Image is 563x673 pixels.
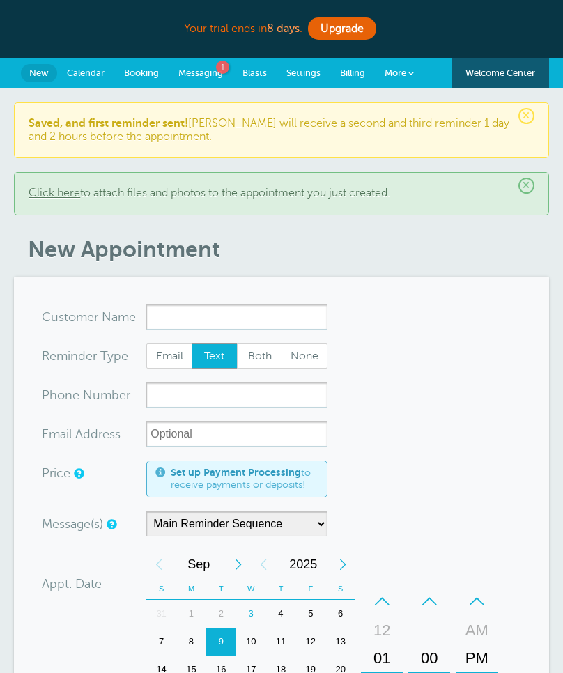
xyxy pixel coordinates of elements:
[295,600,325,628] div: 5
[74,469,82,478] a: An optional price for the appointment. If you set a price, you can include a payment link in your...
[266,600,296,628] div: 4
[146,343,192,369] label: Email
[266,628,296,656] div: Thursday, September 11
[176,628,206,656] div: Monday, September 8
[238,344,282,368] span: Both
[385,68,406,78] span: More
[226,550,251,578] div: Next Month
[57,58,114,88] a: Calendar
[171,467,301,478] a: Set up Payment Processing
[176,628,206,656] div: 8
[276,550,330,578] span: 2025
[29,117,534,144] p: [PERSON_NAME] will receive a second and third reminder 1 day and 2 hours before the appointment.
[42,389,65,401] span: Pho
[206,578,236,600] th: T
[330,58,375,88] a: Billing
[295,628,325,656] div: 12
[42,350,128,362] label: Reminder Type
[65,389,100,401] span: ne Nu
[518,108,534,124] span: ×
[64,311,111,323] span: tomer N
[460,617,493,644] div: AM
[330,550,355,578] div: Next Year
[42,578,102,590] label: Appt. Date
[169,58,233,88] a: Messaging 1
[277,58,330,88] a: Settings
[176,600,206,628] div: Monday, September 1
[236,628,266,656] div: 10
[14,14,549,44] div: Your trial ends in .
[29,117,188,130] b: Saved, and first reminder sent!
[192,344,237,368] span: Text
[42,304,146,330] div: ame
[28,236,549,263] h1: New Appointment
[66,428,98,440] span: il Add
[236,628,266,656] div: Wednesday, September 10
[325,600,355,628] div: Saturday, September 6
[325,578,355,600] th: S
[452,58,549,88] a: Welcome Center
[176,600,206,628] div: 1
[206,628,236,656] div: Tuesday, September 9
[375,58,424,89] a: More
[295,600,325,628] div: Friday, September 5
[171,550,226,578] span: September
[192,343,238,369] label: Text
[281,343,327,369] label: None
[146,628,176,656] div: Sunday, September 7
[266,578,296,600] th: T
[325,628,355,656] div: 13
[42,428,66,440] span: Ema
[114,58,169,88] a: Booking
[178,68,223,78] span: Messaging
[21,64,57,82] a: New
[236,600,266,628] div: 3
[460,644,493,672] div: PM
[42,421,146,447] div: ress
[146,628,176,656] div: 7
[176,578,206,600] th: M
[147,344,192,368] span: Email
[29,187,534,200] p: to attach files and photos to the appointment you just created.
[29,187,80,199] a: Click here
[146,421,327,447] input: Optional
[107,520,115,529] a: Simple templates and custom messages will use the reminder schedule set under Settings > Reminder...
[340,68,365,78] span: Billing
[266,600,296,628] div: Thursday, September 4
[242,68,267,78] span: Blasts
[146,550,171,578] div: Previous Month
[42,518,103,530] label: Message(s)
[267,22,300,35] a: 8 days
[206,600,236,628] div: 2
[518,178,534,194] span: ×
[146,578,176,600] th: S
[412,644,446,672] div: 00
[42,311,64,323] span: Cus
[308,17,376,40] a: Upgrade
[295,628,325,656] div: Friday, September 12
[236,600,266,628] div: Today, Wednesday, September 3
[67,68,105,78] span: Calendar
[282,344,327,368] span: None
[146,600,176,628] div: 31
[365,644,399,672] div: 01
[206,600,236,628] div: Tuesday, September 2
[325,600,355,628] div: 6
[295,578,325,600] th: F
[124,68,159,78] span: Booking
[146,600,176,628] div: Sunday, August 31
[171,467,318,491] span: to receive payments or deposits!
[325,628,355,656] div: Saturday, September 13
[236,578,266,600] th: W
[42,382,146,408] div: mber
[233,58,277,88] a: Blasts
[42,467,70,479] label: Price
[216,61,229,74] span: 1
[29,68,49,78] span: New
[251,550,276,578] div: Previous Year
[286,68,321,78] span: Settings
[206,628,236,656] div: 9
[237,343,283,369] label: Both
[266,628,296,656] div: 11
